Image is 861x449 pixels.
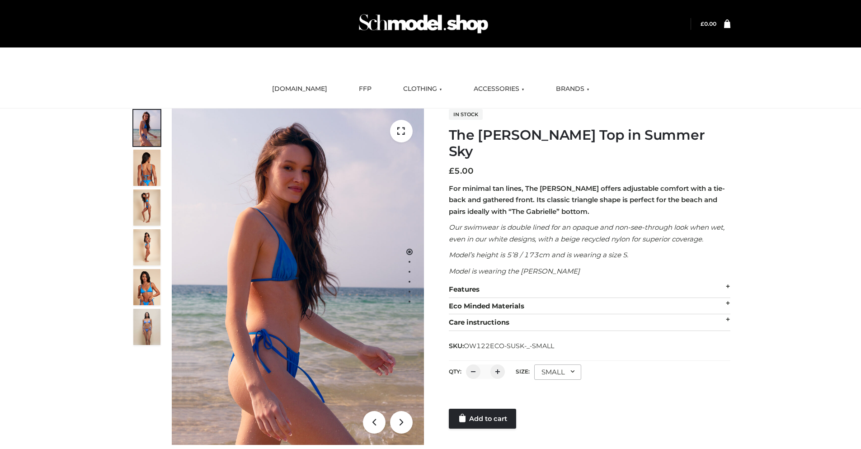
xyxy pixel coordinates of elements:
[449,184,725,216] strong: For minimal tan lines, The [PERSON_NAME] offers adjustable comfort with a tie-back and gathered f...
[449,166,474,176] bdi: 5.00
[133,110,160,146] img: 1.Alex-top_SS-1_4464b1e7-c2c9-4e4b-a62c-58381cd673c0-1.jpg
[133,189,160,226] img: 4.Alex-top_CN-1-1-2.jpg
[449,223,725,243] em: Our swimwear is double lined for an opaque and non-see-through look when wet, even in our white d...
[449,166,454,176] span: £
[265,79,334,99] a: [DOMAIN_NAME]
[172,109,424,445] img: 1.Alex-top_SS-1_4464b1e7-c2c9-4e4b-a62c-58381cd673c0 (1)
[449,298,730,315] div: Eco Minded Materials
[549,79,596,99] a: BRANDS
[534,364,581,380] div: SMALL
[449,127,730,160] h1: The [PERSON_NAME] Top in Summer Sky
[449,267,580,275] em: Model is wearing the [PERSON_NAME]
[516,368,530,375] label: Size:
[449,281,730,298] div: Features
[449,340,555,351] span: SKU:
[701,20,716,27] bdi: 0.00
[464,342,554,350] span: OW122ECO-SUSK-_-SMALL
[449,314,730,331] div: Care instructions
[352,79,378,99] a: FFP
[133,150,160,186] img: 5.Alex-top_CN-1-1_1-1.jpg
[449,409,516,429] a: Add to cart
[449,109,483,120] span: In stock
[396,79,449,99] a: CLOTHING
[133,269,160,305] img: 2.Alex-top_CN-1-1-2.jpg
[356,6,491,42] img: Schmodel Admin 964
[133,229,160,265] img: 3.Alex-top_CN-1-1-2.jpg
[701,20,704,27] span: £
[467,79,531,99] a: ACCESSORIES
[701,20,716,27] a: £0.00
[133,309,160,345] img: SSVC.jpg
[449,250,628,259] em: Model’s height is 5’8 / 173cm and is wearing a size S.
[449,368,461,375] label: QTY:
